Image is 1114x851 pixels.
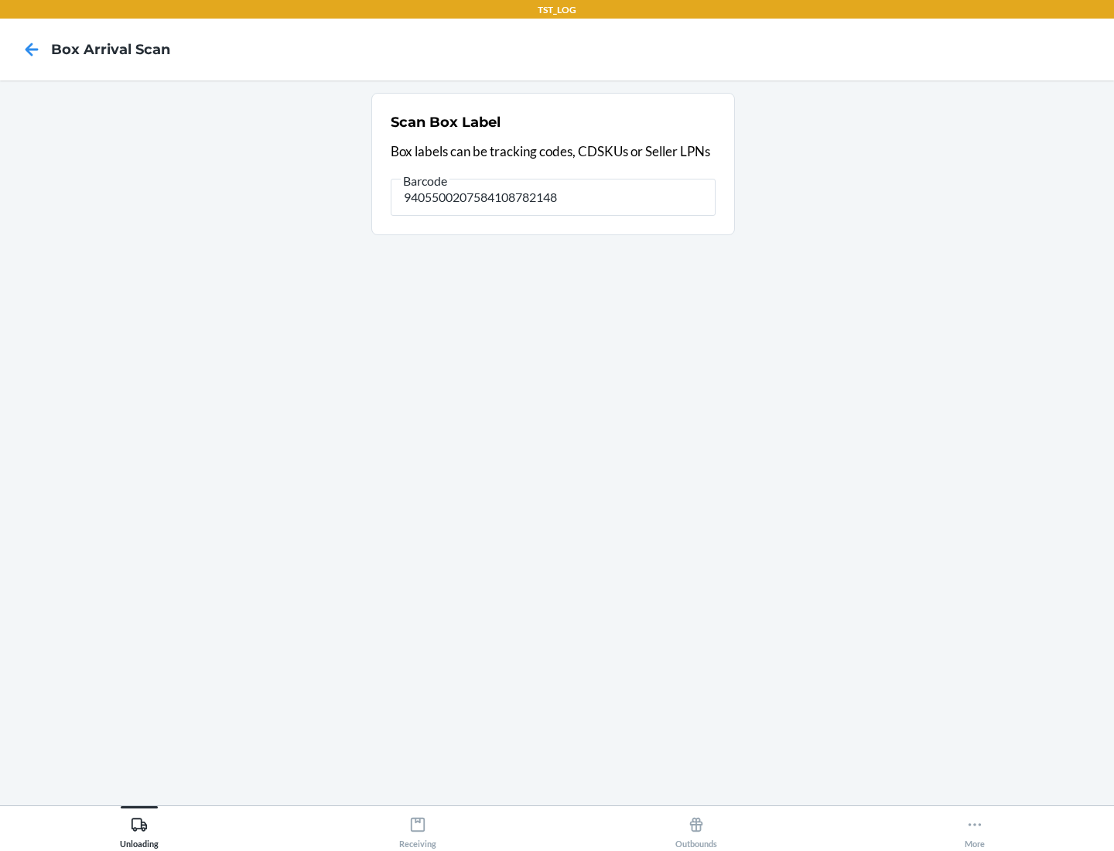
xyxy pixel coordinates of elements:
[278,806,557,849] button: Receiving
[399,810,436,849] div: Receiving
[401,173,449,189] span: Barcode
[391,142,716,162] p: Box labels can be tracking codes, CDSKUs or Seller LPNs
[120,810,159,849] div: Unloading
[557,806,835,849] button: Outbounds
[965,810,985,849] div: More
[391,179,716,216] input: Barcode
[538,3,576,17] p: TST_LOG
[835,806,1114,849] button: More
[391,112,501,132] h2: Scan Box Label
[675,810,717,849] div: Outbounds
[51,39,170,60] h4: Box Arrival Scan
